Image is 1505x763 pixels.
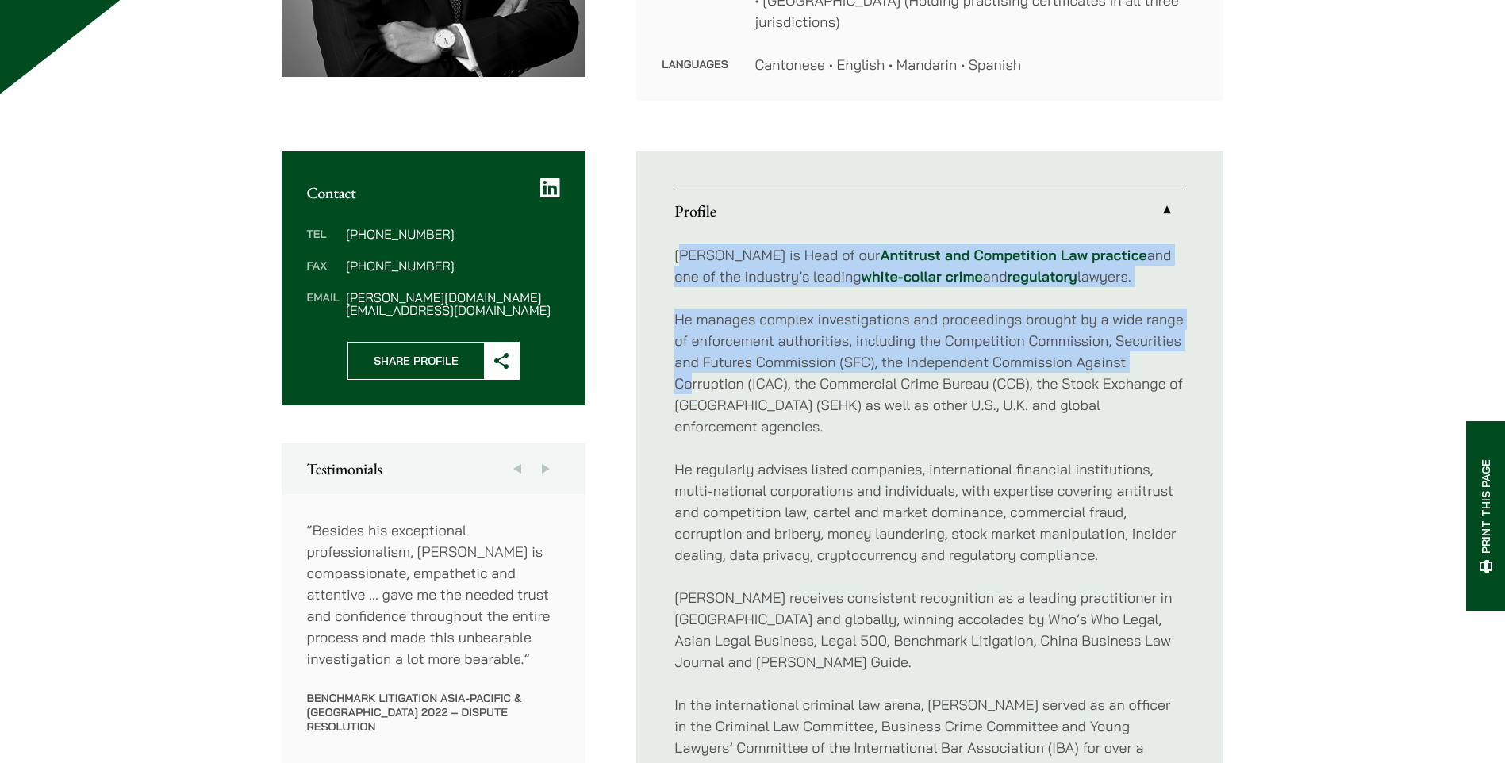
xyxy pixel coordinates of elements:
dt: Email [307,291,340,316]
button: Previous [503,443,532,494]
h2: Testimonials [307,459,561,478]
dt: Fax [307,259,340,291]
dd: [PERSON_NAME][DOMAIN_NAME][EMAIL_ADDRESS][DOMAIN_NAME] [346,291,560,316]
dt: Tel [307,228,340,259]
a: LinkedIn [540,177,560,199]
p: [PERSON_NAME] is Head of our and one of the industry’s leading and lawyers. [674,244,1185,287]
a: Profile [674,190,1185,232]
dd: [PHONE_NUMBER] [346,259,560,272]
p: He regularly advises listed companies, international financial institutions, multi-national corpo... [674,458,1185,566]
dd: [PHONE_NUMBER] [346,228,560,240]
p: He manages complex investigations and proceedings brought by a wide range of enforcement authorit... [674,309,1185,437]
dt: Languages [662,54,729,75]
p: “Besides his exceptional professionalism, [PERSON_NAME] is compassionate, empathetic and attentiv... [307,520,561,669]
dd: Cantonese • English • Mandarin • Spanish [754,54,1198,75]
p: Benchmark Litigation Asia-Pacific & [GEOGRAPHIC_DATA] 2022 – Dispute Resolution [307,691,561,734]
a: regulatory [1008,267,1077,286]
p: [PERSON_NAME] receives consistent recognition as a leading practitioner in [GEOGRAPHIC_DATA] and ... [674,587,1185,673]
a: white-collar crime [862,267,983,286]
button: Share Profile [347,342,520,380]
h2: Contact [307,183,561,202]
a: Antitrust and Competition Law practice [880,246,1146,264]
span: Share Profile [348,343,484,379]
button: Next [532,443,560,494]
